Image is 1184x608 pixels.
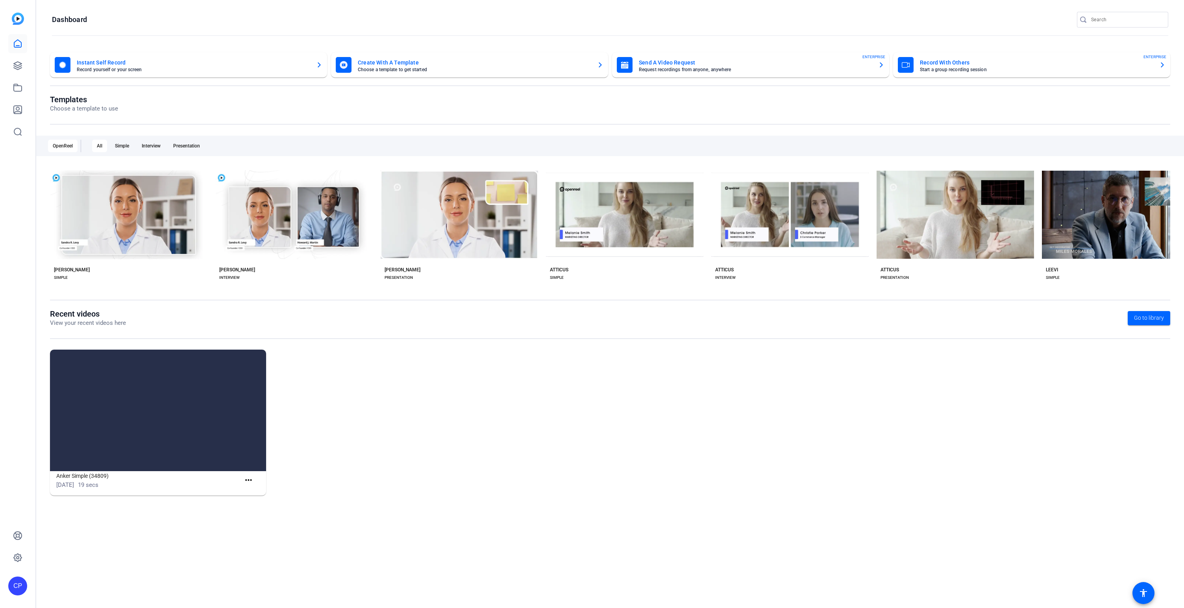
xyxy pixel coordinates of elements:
[612,52,889,77] button: Send A Video RequestRequest recordings from anyone, anywhereENTERPRISE
[358,58,591,67] mat-card-title: Create With A Template
[920,58,1153,67] mat-card-title: Record With Others
[715,275,736,281] div: INTERVIEW
[137,140,165,152] div: Interview
[110,140,134,152] div: Simple
[1134,314,1164,322] span: Go to library
[1143,54,1166,60] span: ENTERPRISE
[1046,267,1058,273] div: LEEVI
[881,267,899,273] div: ATTICUS
[50,95,118,104] h1: Templates
[920,67,1153,72] mat-card-subtitle: Start a group recording session
[48,140,78,152] div: OpenReel
[168,140,205,152] div: Presentation
[56,481,74,488] span: [DATE]
[77,58,310,67] mat-card-title: Instant Self Record
[385,267,420,273] div: [PERSON_NAME]
[54,275,68,281] div: SIMPLE
[219,275,240,281] div: INTERVIEW
[244,475,253,485] mat-icon: more_horiz
[1128,311,1170,325] a: Go to library
[1046,275,1060,281] div: SIMPLE
[358,67,591,72] mat-card-subtitle: Choose a template to get started
[8,577,27,595] div: CP
[550,267,568,273] div: ATTICUS
[715,267,734,273] div: ATTICUS
[50,309,126,319] h1: Recent videos
[385,275,413,281] div: PRESENTATION
[862,54,885,60] span: ENTERPRISE
[639,58,872,67] mat-card-title: Send A Video Request
[12,13,24,25] img: blue-gradient.svg
[1091,15,1162,24] input: Search
[50,319,126,328] p: View your recent videos here
[881,275,909,281] div: PRESENTATION
[550,275,564,281] div: SIMPLE
[50,104,118,113] p: Choose a template to use
[92,140,107,152] div: All
[1139,588,1148,598] mat-icon: accessibility
[54,267,90,273] div: [PERSON_NAME]
[50,52,327,77] button: Instant Self RecordRecord yourself or your screen
[78,481,98,488] span: 19 secs
[56,471,240,481] h1: Anker Simple (34809)
[50,350,266,471] img: Anker Simple (34809)
[219,267,255,273] div: [PERSON_NAME]
[52,15,87,24] h1: Dashboard
[77,67,310,72] mat-card-subtitle: Record yourself or your screen
[639,67,872,72] mat-card-subtitle: Request recordings from anyone, anywhere
[331,52,608,77] button: Create With A TemplateChoose a template to get started
[893,52,1170,77] button: Record With OthersStart a group recording sessionENTERPRISE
